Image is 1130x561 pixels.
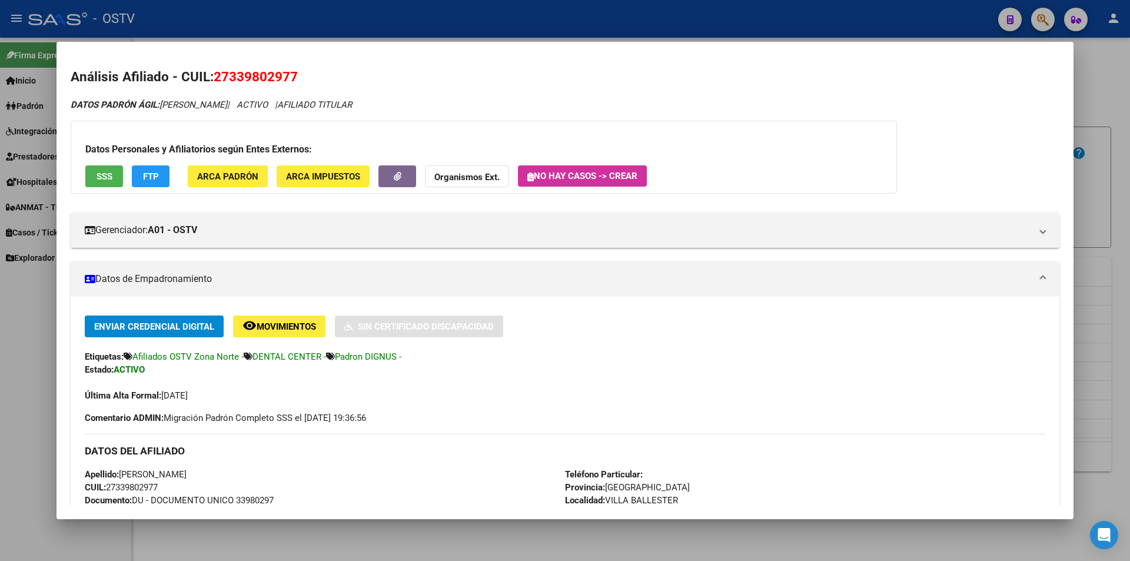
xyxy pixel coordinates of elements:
span: [PERSON_NAME] [71,99,227,110]
strong: ACTIVO [114,364,145,375]
button: Sin Certificado Discapacidad [335,316,503,337]
span: ARCA Padrón [197,171,258,182]
div: Open Intercom Messenger [1090,521,1118,549]
strong: Teléfono Particular: [565,469,643,480]
button: ARCA Padrón [188,165,268,187]
span: Padron DIGNUS - [335,351,401,362]
strong: A01 - OSTV [148,223,197,237]
span: [GEOGRAPHIC_DATA] [565,482,690,493]
h2: Análisis Afiliado - CUIL: [71,67,1059,87]
mat-icon: remove_red_eye [242,318,257,333]
mat-panel-title: Gerenciador: [85,223,1031,237]
span: DU - DOCUMENTO UNICO 33980297 [85,495,274,506]
strong: Documento: [85,495,132,506]
span: Migración Padrón Completo SSS el [DATE] 19:36:56 [85,411,366,424]
button: SSS [85,165,123,187]
span: [PERSON_NAME] [85,469,187,480]
strong: DATOS PADRÓN ÁGIL: [71,99,159,110]
span: Afiliados OSTV Zona Norte - [132,351,244,362]
strong: Apellido: [85,469,119,480]
span: SSS [97,171,112,182]
button: No hay casos -> Crear [518,165,647,187]
span: AFILIADO TITULAR [277,99,352,110]
mat-expansion-panel-header: Datos de Empadronamiento [71,261,1059,297]
button: ARCA Impuestos [277,165,370,187]
span: Enviar Credencial Digital [94,321,214,332]
span: 27339802977 [214,69,298,84]
strong: Etiquetas: [85,351,124,362]
span: ARCA Impuestos [286,171,360,182]
span: No hay casos -> Crear [527,171,637,181]
strong: Comentario ADMIN: [85,413,164,423]
strong: Provincia: [565,482,605,493]
strong: Estado: [85,364,114,375]
strong: Localidad: [565,495,605,506]
h3: Datos Personales y Afiliatorios según Entes Externos: [85,142,882,157]
span: 27339802977 [85,482,158,493]
span: FTP [143,171,159,182]
button: Enviar Credencial Digital [85,316,224,337]
span: VILLA BALLESTER [565,495,678,506]
i: | ACTIVO | [71,99,352,110]
mat-panel-title: Datos de Empadronamiento [85,272,1031,286]
button: Organismos Ext. [425,165,509,187]
span: Sin Certificado Discapacidad [358,321,494,332]
button: FTP [132,165,169,187]
mat-expansion-panel-header: Gerenciador:A01 - OSTV [71,213,1059,248]
strong: Organismos Ext. [434,172,500,182]
button: Movimientos [233,316,325,337]
strong: Última Alta Formal: [85,390,161,401]
strong: CUIL: [85,482,106,493]
span: [DATE] [85,390,188,401]
span: Movimientos [257,321,316,332]
h3: DATOS DEL AFILIADO [85,444,1045,457]
span: DENTAL CENTER - [252,351,326,362]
